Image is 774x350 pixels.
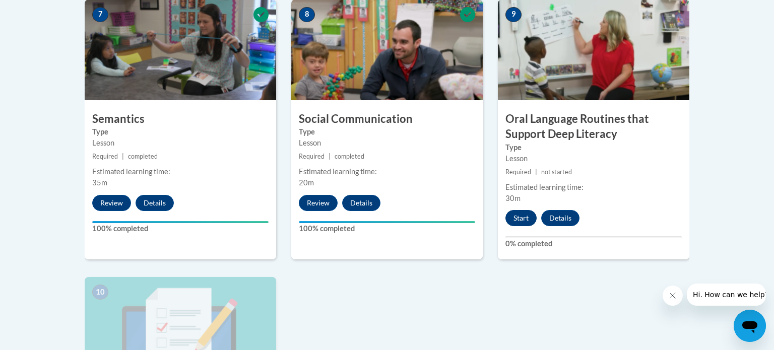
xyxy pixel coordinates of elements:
[299,223,475,234] label: 100% completed
[734,310,766,342] iframe: Button to launch messaging window
[329,153,331,160] span: |
[663,286,683,306] iframe: Close message
[128,153,158,160] span: completed
[122,153,124,160] span: |
[505,168,531,176] span: Required
[92,195,131,211] button: Review
[92,153,118,160] span: Required
[291,111,483,127] h3: Social Communication
[505,182,682,193] div: Estimated learning time:
[498,111,689,143] h3: Oral Language Routines that Support Deep Literacy
[92,178,107,187] span: 35m
[535,168,537,176] span: |
[299,195,338,211] button: Review
[505,194,521,202] span: 30m
[92,221,269,223] div: Your progress
[299,7,315,22] span: 8
[92,7,108,22] span: 7
[92,126,269,137] label: Type
[342,195,380,211] button: Details
[136,195,174,211] button: Details
[541,168,572,176] span: not started
[505,7,522,22] span: 9
[299,166,475,177] div: Estimated learning time:
[299,221,475,223] div: Your progress
[92,223,269,234] label: 100% completed
[299,137,475,149] div: Lesson
[299,178,314,187] span: 20m
[505,142,682,153] label: Type
[505,153,682,164] div: Lesson
[92,285,108,300] span: 10
[299,126,475,137] label: Type
[92,166,269,177] div: Estimated learning time:
[505,238,682,249] label: 0% completed
[687,284,766,306] iframe: Message from company
[299,153,325,160] span: Required
[505,210,537,226] button: Start
[541,210,579,226] button: Details
[335,153,364,160] span: completed
[85,111,276,127] h3: Semantics
[92,137,269,149] div: Lesson
[6,7,82,15] span: Hi. How can we help?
